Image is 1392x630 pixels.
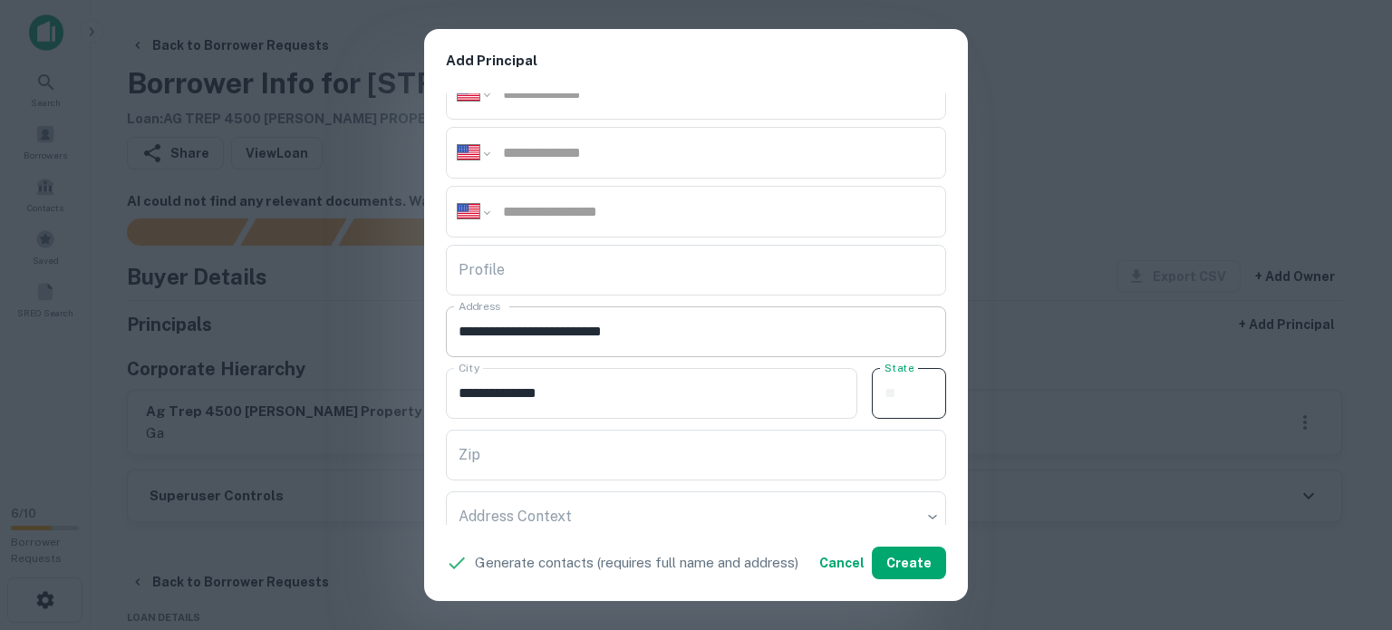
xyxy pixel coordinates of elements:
label: City [459,360,479,375]
button: Cancel [812,547,872,579]
label: Address [459,298,500,314]
p: Generate contacts (requires full name and address) [475,552,798,574]
h2: Add Principal [424,29,968,93]
label: State [884,360,913,375]
iframe: Chat Widget [1301,485,1392,572]
button: Create [872,547,946,579]
div: ​ [446,491,946,542]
